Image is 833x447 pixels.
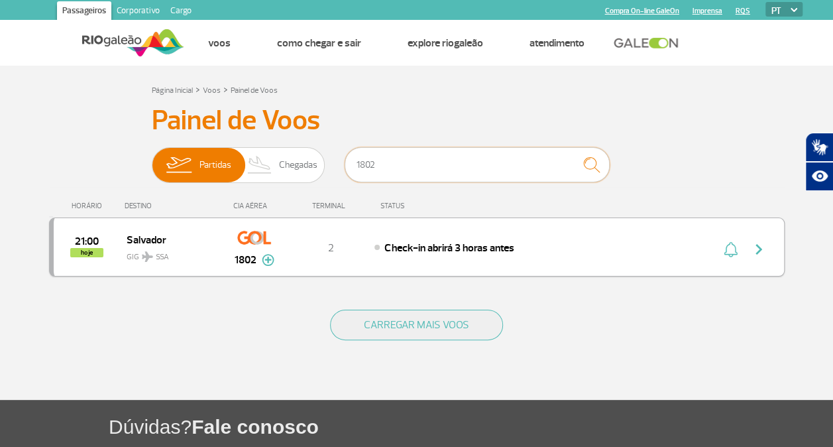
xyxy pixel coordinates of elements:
img: sino-painel-voo.svg [724,241,738,257]
h3: Painel de Voos [152,104,682,137]
img: destiny_airplane.svg [142,251,153,262]
span: Salvador [127,231,211,248]
a: RQS [736,7,750,15]
button: CARREGAR MAIS VOOS [330,310,503,340]
a: > [223,82,228,97]
a: Cargo [165,1,197,23]
a: > [195,82,200,97]
div: TERMINAL [288,202,374,210]
button: Abrir recursos assistivos. [805,162,833,191]
a: Passageiros [57,1,111,23]
span: GIG [127,244,211,263]
span: 1802 [235,252,256,268]
span: Fale conosco [192,416,319,438]
a: Atendimento [529,36,584,50]
span: Check-in abrirá 3 horas antes [384,241,514,255]
div: DESTINO [125,202,221,210]
img: mais-info-painel-voo.svg [262,254,274,266]
input: Voo, cidade ou cia aérea [345,147,610,182]
div: CIA AÉREA [221,202,288,210]
span: hoje [70,248,103,257]
button: Abrir tradutor de língua de sinais. [805,133,833,162]
img: seta-direita-painel-voo.svg [751,241,767,257]
a: Explore RIOgaleão [407,36,482,50]
a: Painel de Voos [231,86,278,96]
a: Voos [203,86,221,96]
a: Imprensa [693,7,722,15]
div: STATUS [374,202,482,210]
a: Voos [207,36,230,50]
div: Plugin de acessibilidade da Hand Talk. [805,133,833,191]
span: 2 [328,241,334,255]
span: SSA [156,251,169,263]
a: Como chegar e sair [276,36,361,50]
span: Chegadas [279,148,317,182]
span: 2025-09-29 21:00:00 [75,237,99,246]
div: HORÁRIO [53,202,125,210]
img: slider-desembarque [241,148,280,182]
a: Corporativo [111,1,165,23]
img: slider-embarque [158,148,199,182]
h1: Dúvidas? [109,413,833,440]
a: Compra On-line GaleOn [605,7,679,15]
span: Partidas [199,148,231,182]
a: Página Inicial [152,86,193,96]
